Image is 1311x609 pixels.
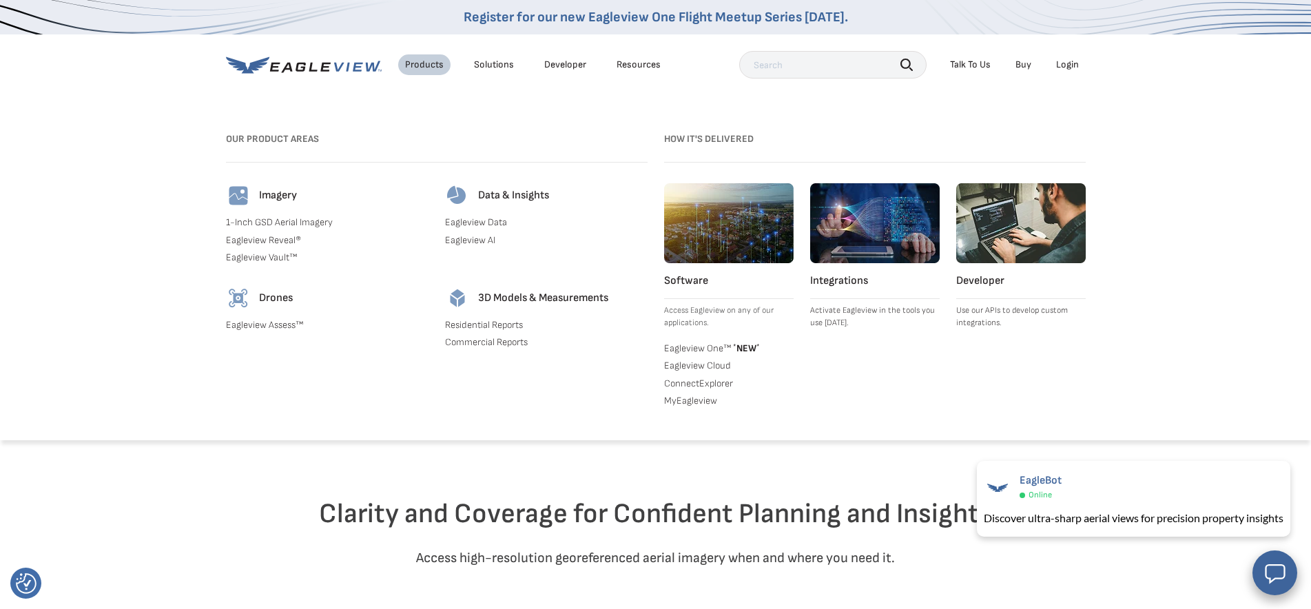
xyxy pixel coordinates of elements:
[445,183,470,208] img: data-icon.svg
[984,474,1011,502] img: EagleBot
[664,360,794,372] a: Eagleview Cloud
[810,183,940,263] img: integrations.webp
[259,291,293,305] h4: Drones
[731,342,760,354] span: NEW
[544,59,586,71] a: Developer
[226,251,429,264] a: Eagleview Vault™
[664,304,794,329] p: Access Eagleview on any of our applications.
[956,274,1086,288] h4: Developer
[445,216,648,229] a: Eagleview Data
[1015,59,1031,71] a: Buy
[664,378,794,390] a: ConnectExplorer
[478,189,549,203] h4: Data & Insights
[1029,490,1052,500] span: Online
[956,183,1086,329] a: Developer Use our APIs to develop custom integrations.
[474,59,514,71] div: Solutions
[810,183,940,329] a: Integrations Activate Eagleview in the tools you use [DATE].
[445,234,648,247] a: Eagleview AI
[956,183,1086,263] img: developer.webp
[226,128,648,150] h3: Our Product Areas
[664,128,1086,150] h3: How it's Delivered
[226,234,429,247] a: Eagleview Reveal®
[664,183,794,263] img: software.webp
[253,497,1059,530] h2: Clarity and Coverage for Confident Planning and Insights
[810,274,940,288] h4: Integrations
[405,59,444,71] div: Products
[16,573,37,594] button: Consent Preferences
[253,547,1059,569] p: Access high-resolution georeferenced aerial imagery when and where you need it.
[226,319,429,331] a: Eagleview Assess™
[810,304,940,329] p: Activate Eagleview in the tools you use [DATE].
[226,183,251,208] img: imagery-icon.svg
[445,319,648,331] a: Residential Reports
[664,395,794,407] a: MyEagleview
[478,291,608,305] h4: 3D Models & Measurements
[16,573,37,594] img: Revisit consent button
[1252,550,1297,595] button: Open chat window
[664,340,794,354] a: Eagleview One™ *NEW*
[464,9,848,25] a: Register for our new Eagleview One Flight Meetup Series [DATE].
[445,286,470,311] img: 3d-models-icon.svg
[226,286,251,311] img: drones-icon.svg
[956,304,1086,329] p: Use our APIs to develop custom integrations.
[226,216,429,229] a: 1-Inch GSD Aerial Imagery
[1020,474,1062,487] span: EagleBot
[950,59,991,71] div: Talk To Us
[1056,59,1079,71] div: Login
[259,189,297,203] h4: Imagery
[445,336,648,349] a: Commercial Reports
[984,510,1283,526] div: Discover ultra-sharp aerial views for precision property insights
[739,51,927,79] input: Search
[664,274,794,288] h4: Software
[617,59,661,71] div: Resources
